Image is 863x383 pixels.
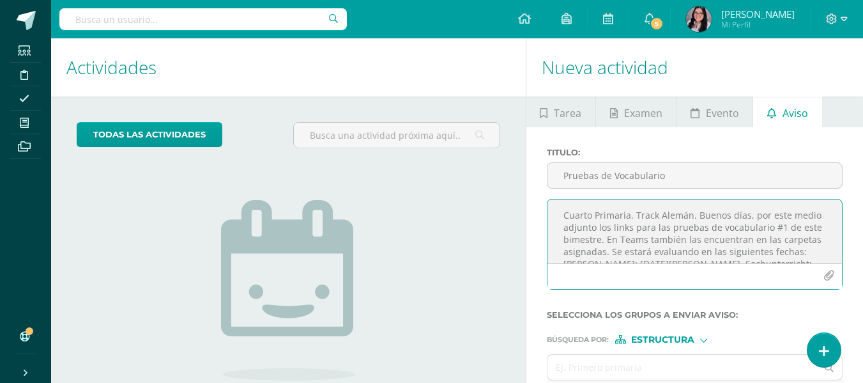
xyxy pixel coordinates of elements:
span: Evento [706,98,739,129]
span: Tarea [554,98,581,129]
a: Examen [596,97,676,127]
span: Estructura [631,336,694,343]
span: [PERSON_NAME] [721,8,795,20]
input: Busca una actividad próxima aquí... [294,123,499,148]
h1: Nueva actividad [542,38,848,97]
a: Tarea [526,97,595,127]
a: Aviso [753,97,821,127]
div: [object Object] [615,335,711,344]
input: Ej. Primero primaria [547,355,817,380]
span: Examen [624,98,662,129]
span: Búsqueda por : [547,336,609,343]
span: Mi Perfil [721,19,795,30]
textarea: Cuarto Primaria. Track Alemán. Buenos días, por este medio adjunto los links para las pruebas de ... [547,199,842,263]
input: Titulo [547,163,842,188]
img: 81ba7c4468dd7f932edd4c72d8d44558.png [686,6,712,32]
a: todas las Actividades [77,122,222,147]
label: Titulo : [547,148,843,157]
img: no_activities.png [221,200,355,380]
a: Evento [676,97,752,127]
h1: Actividades [66,38,510,97]
span: 5 [650,17,664,31]
label: Selecciona los grupos a enviar aviso : [547,310,843,320]
span: Aviso [783,98,808,129]
input: Busca un usuario... [59,8,347,30]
